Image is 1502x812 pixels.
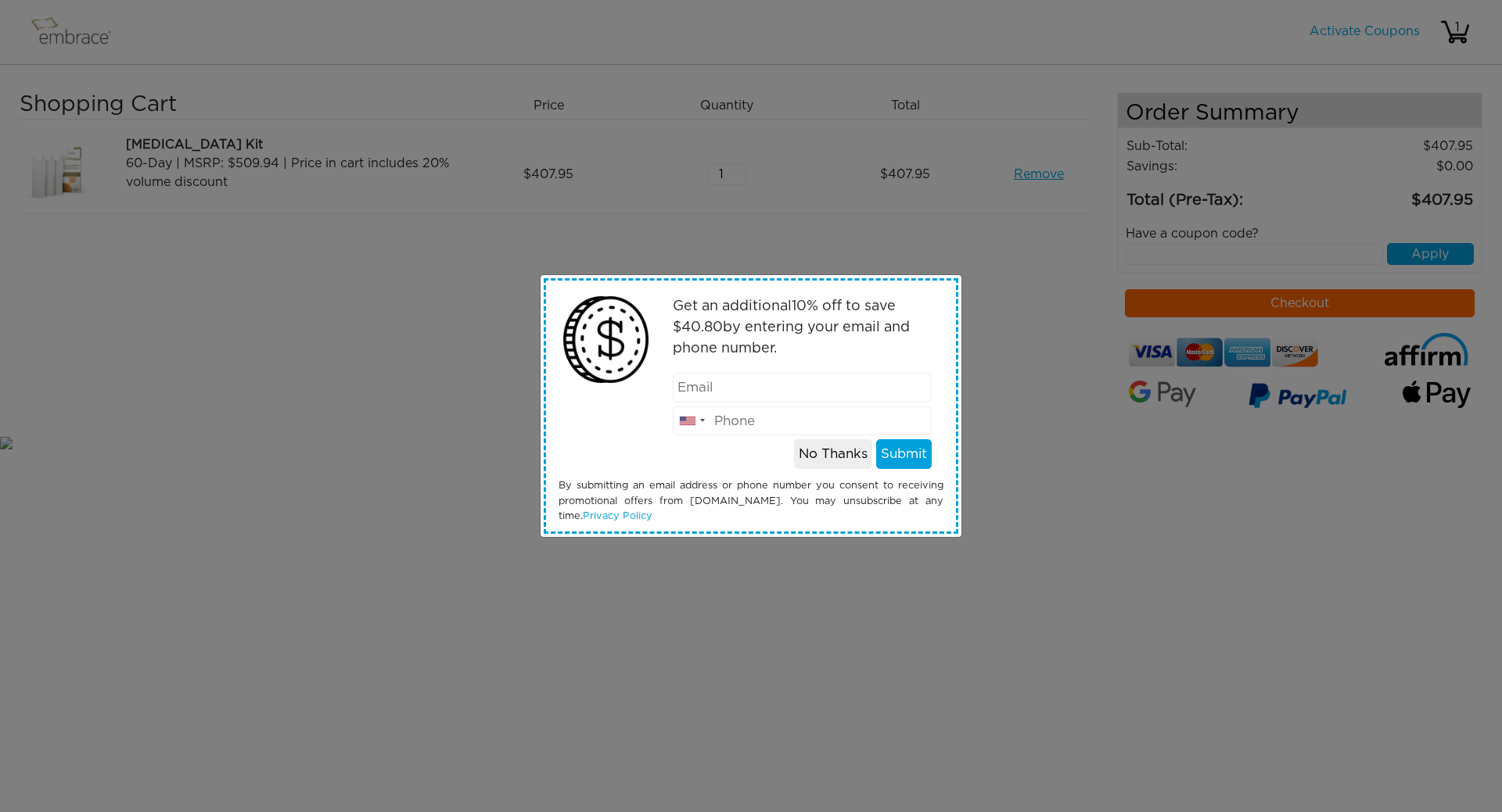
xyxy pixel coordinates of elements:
[876,439,932,469] button: Submit
[547,478,955,524] div: By submitting an email address or phone number you consent to receiving promotional offers from [...
[792,299,807,313] span: 10
[674,407,710,435] div: United States: +1
[673,373,932,402] input: Email
[794,439,872,469] button: No Thanks
[583,511,652,521] a: Privacy Policy
[681,320,723,334] span: 40.80
[555,288,657,391] img: money2.png
[673,296,932,359] p: Get an additional % off to save $ by entering your email and phone number.
[673,406,932,436] input: Phone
